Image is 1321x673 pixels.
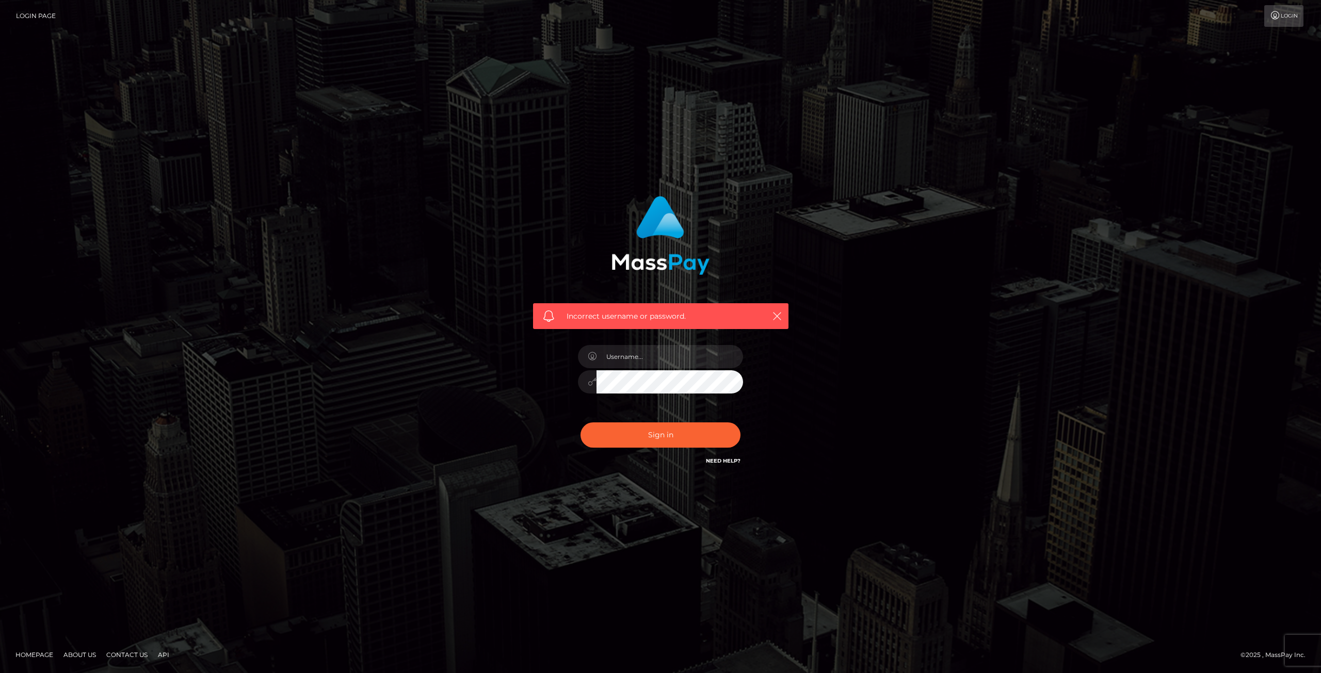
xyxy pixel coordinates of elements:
[611,196,710,275] img: MassPay Login
[11,647,57,663] a: Homepage
[597,345,743,368] input: Username...
[581,422,740,448] button: Sign in
[567,311,755,322] span: Incorrect username or password.
[1241,649,1313,661] div: © 2025 , MassPay Inc.
[102,647,152,663] a: Contact Us
[16,5,56,27] a: Login Page
[154,647,173,663] a: API
[59,647,100,663] a: About Us
[706,457,740,464] a: Need Help?
[1264,5,1303,27] a: Login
